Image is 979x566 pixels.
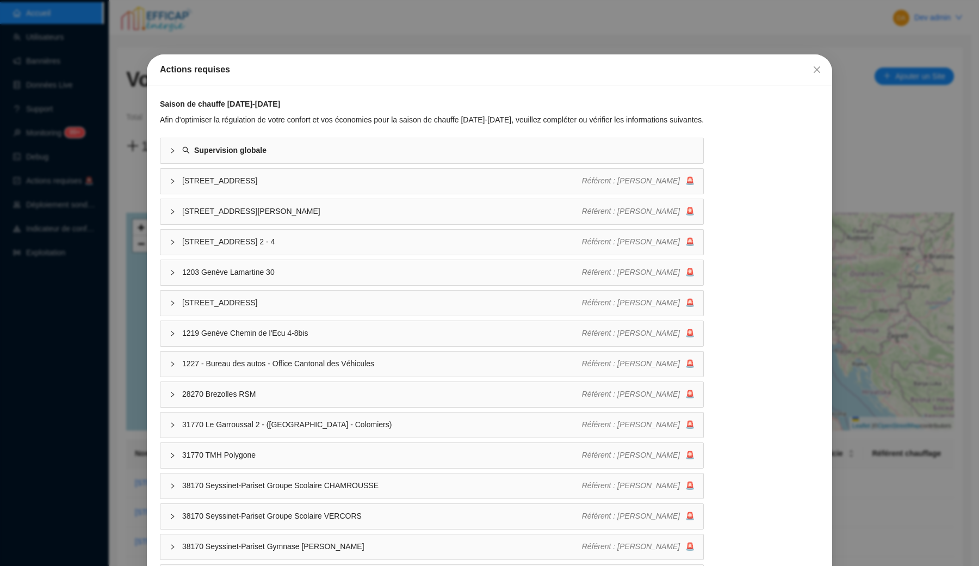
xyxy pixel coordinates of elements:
div: 🚨 [582,389,695,400]
div: 🚨 [582,206,695,217]
span: Référent : [PERSON_NAME] [582,390,680,398]
span: 28270 Brezolles RSM [182,389,582,400]
span: [STREET_ADDRESS] [182,175,582,187]
span: collapsed [169,544,176,550]
span: Référent : [PERSON_NAME] [582,451,680,459]
div: [STREET_ADDRESS]Référent : [PERSON_NAME]🚨 [160,169,703,194]
strong: Supervision globale [194,146,267,155]
span: collapsed [169,208,176,215]
div: 1203 Genève Lamartine 30Référent : [PERSON_NAME]🚨 [160,260,703,285]
div: 🚨 [582,419,695,430]
span: 38170 Seyssinet-Pariset Groupe Scolaire CHAMROUSSE [182,480,582,491]
button: Close [808,61,826,78]
span: collapsed [169,147,176,154]
div: 38170 Seyssinet-Pariset Gymnase [PERSON_NAME]Référent : [PERSON_NAME]🚨 [160,534,703,559]
span: collapsed [169,391,176,398]
span: Référent : [PERSON_NAME] [582,268,680,276]
span: 31770 TMH Polygone [182,450,582,461]
div: 🚨 [582,297,695,309]
span: Référent : [PERSON_NAME] [582,237,680,246]
span: collapsed [169,452,176,459]
span: Référent : [PERSON_NAME] [582,542,680,551]
div: 🚨 [582,175,695,187]
span: collapsed [169,300,176,306]
span: collapsed [169,422,176,428]
span: Référent : [PERSON_NAME] [582,207,680,216]
div: 31770 Le Garroussal 2 - ([GEOGRAPHIC_DATA] - Colomiers)Référent : [PERSON_NAME]🚨 [160,413,703,438]
div: 🚨 [582,236,695,248]
div: Afin d'optimiser la régulation de votre confort et vos économies pour la saison de chauffe [DATE]... [160,114,704,126]
span: collapsed [169,269,176,276]
span: collapsed [169,178,176,184]
span: search [182,146,190,154]
strong: Saison de chauffe [DATE]-[DATE] [160,100,280,108]
div: Supervision globale [160,138,703,163]
span: Référent : [PERSON_NAME] [582,512,680,520]
div: 🚨 [582,541,695,552]
span: 38170 Seyssinet-Pariset Groupe Scolaire VERCORS [182,510,582,522]
div: Actions requises [160,63,819,76]
span: Fermer [808,65,826,74]
div: 🚨 [582,510,695,522]
span: collapsed [169,513,176,520]
span: 1227 - Bureau des autos - Office Cantonal des Véhicules [182,358,582,370]
span: collapsed [169,330,176,337]
span: [STREET_ADDRESS] [182,297,582,309]
div: [STREET_ADDRESS][PERSON_NAME]Référent : [PERSON_NAME]🚨 [160,199,703,224]
div: 🚨 [582,480,695,491]
div: 🚨 [582,328,695,339]
span: 1219 Genève Chemin de l'Ecu 4-8bis [182,328,582,339]
span: Référent : [PERSON_NAME] [582,298,680,307]
div: 38170 Seyssinet-Pariset Groupe Scolaire VERCORSRéférent : [PERSON_NAME]🚨 [160,504,703,529]
div: [STREET_ADDRESS]Référent : [PERSON_NAME]🚨 [160,291,703,316]
span: 38170 Seyssinet-Pariset Gymnase [PERSON_NAME] [182,541,582,552]
div: 38170 Seyssinet-Pariset Groupe Scolaire CHAMROUSSERéférent : [PERSON_NAME]🚨 [160,473,703,499]
span: 31770 Le Garroussal 2 - ([GEOGRAPHIC_DATA] - Colomiers) [182,419,582,430]
div: 🚨 [582,450,695,461]
div: 1219 Genève Chemin de l'Ecu 4-8bisRéférent : [PERSON_NAME]🚨 [160,321,703,346]
span: collapsed [169,483,176,489]
span: [STREET_ADDRESS][PERSON_NAME] [182,206,582,217]
span: collapsed [169,239,176,245]
span: Référent : [PERSON_NAME] [582,481,680,490]
span: Référent : [PERSON_NAME] [582,359,680,368]
div: 🚨 [582,267,695,278]
span: [STREET_ADDRESS] 2 - 4 [182,236,582,248]
div: 🚨 [582,358,695,370]
div: 1227 - Bureau des autos - Office Cantonal des VéhiculesRéférent : [PERSON_NAME]🚨 [160,352,703,377]
span: collapsed [169,361,176,367]
span: Référent : [PERSON_NAME] [582,420,680,429]
span: 1203 Genève Lamartine 30 [182,267,582,278]
span: Référent : [PERSON_NAME] [582,176,680,185]
div: 31770 TMH PolygoneRéférent : [PERSON_NAME]🚨 [160,443,703,468]
span: close [813,65,821,74]
div: [STREET_ADDRESS] 2 - 4Référent : [PERSON_NAME]🚨 [160,230,703,255]
span: Référent : [PERSON_NAME] [582,329,680,337]
div: 28270 Brezolles RSMRéférent : [PERSON_NAME]🚨 [160,382,703,407]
